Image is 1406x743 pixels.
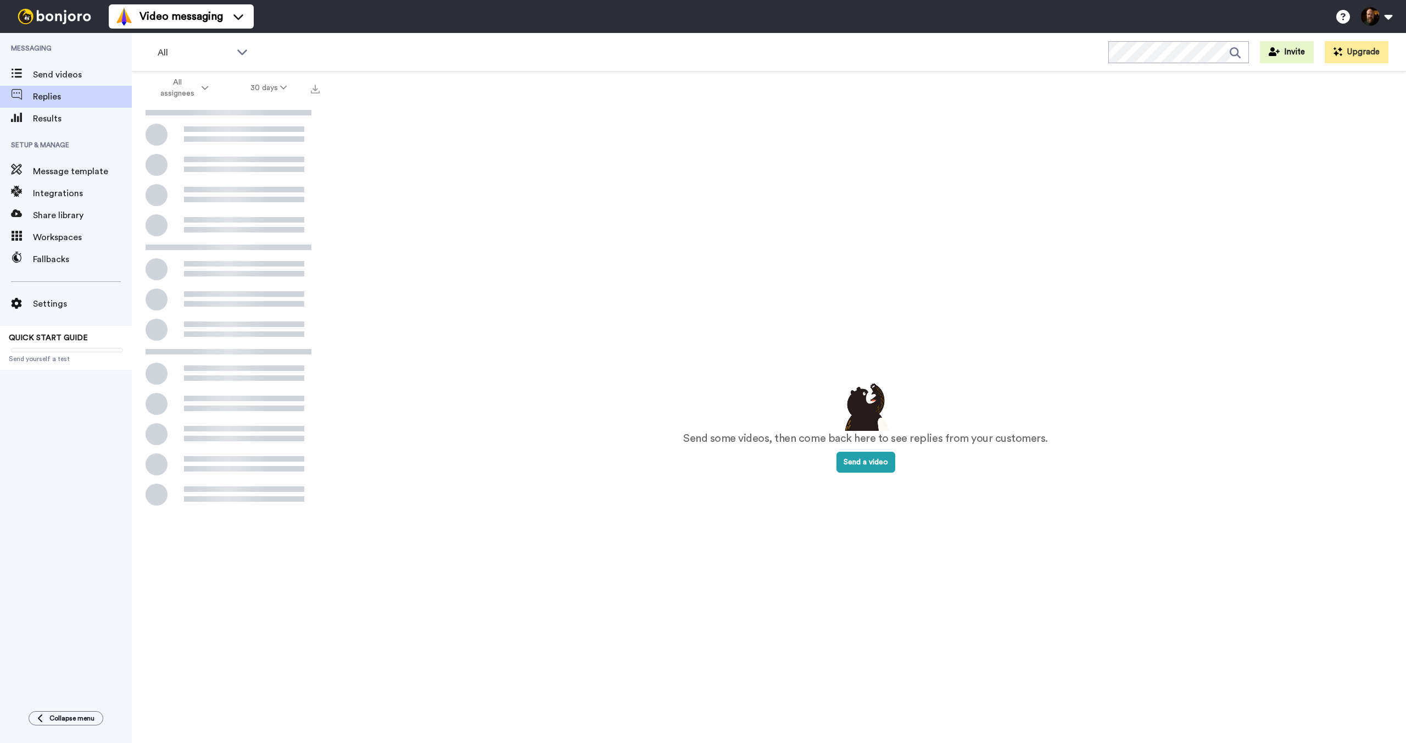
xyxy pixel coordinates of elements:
button: Send a video [836,452,895,473]
button: All assignees [134,73,230,103]
button: Export all results that match these filters now. [308,80,323,96]
a: Send a video [836,458,895,466]
img: vm-color.svg [115,8,133,25]
span: Collapse menu [49,714,94,723]
span: Fallbacks [33,253,132,266]
span: QUICK START GUIDE [9,334,88,342]
img: bj-logo-header-white.svg [13,9,96,24]
span: Workspaces [33,231,132,244]
span: All assignees [155,77,199,99]
button: 30 days [230,78,308,98]
span: Send yourself a test [9,354,123,363]
button: Invite [1260,41,1314,63]
span: Share library [33,209,132,222]
img: export.svg [311,85,320,93]
span: Replies [33,90,132,103]
span: Results [33,112,132,125]
button: Upgrade [1325,41,1388,63]
span: Settings [33,297,132,310]
span: Video messaging [140,9,223,24]
img: results-emptystates.png [838,380,893,431]
span: Send videos [33,68,132,81]
span: Message template [33,165,132,178]
span: Integrations [33,187,132,200]
span: All [158,46,231,59]
p: Send some videos, then come back here to see replies from your customers. [683,431,1048,447]
button: Collapse menu [29,711,103,725]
